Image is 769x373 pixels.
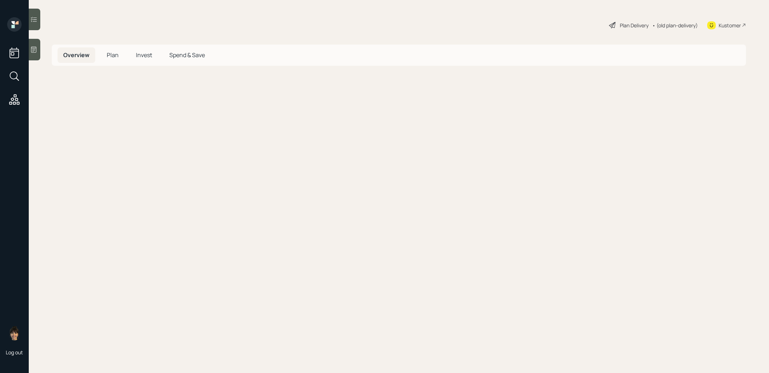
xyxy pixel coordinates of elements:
[6,349,23,356] div: Log out
[169,51,205,59] span: Spend & Save
[136,51,152,59] span: Invest
[7,326,22,340] img: treva-nostdahl-headshot.png
[620,22,649,29] div: Plan Delivery
[63,51,90,59] span: Overview
[107,51,119,59] span: Plan
[719,22,741,29] div: Kustomer
[652,22,698,29] div: • (old plan-delivery)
